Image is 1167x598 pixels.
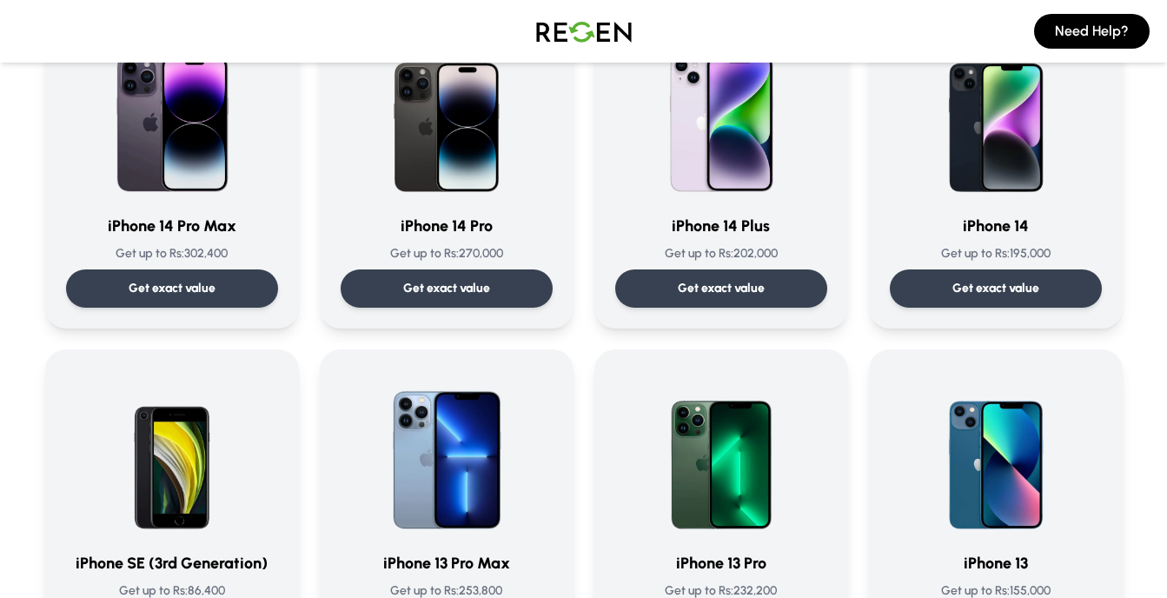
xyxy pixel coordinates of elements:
p: Get up to Rs: 302,400 [66,245,278,262]
p: Get up to Rs: 270,000 [341,245,553,262]
h3: iPhone 13 Pro [615,551,827,575]
p: Get exact value [403,280,490,297]
h3: iPhone 13 [890,551,1102,575]
p: Get exact value [952,280,1039,297]
img: iPhone 13 [912,370,1079,537]
h3: iPhone 14 Plus [615,214,827,238]
img: iPhone 14 [912,33,1079,200]
p: Get exact value [129,280,215,297]
img: iPhone 14 Pro Max [89,33,255,200]
img: iPhone 14 Plus [638,33,805,200]
img: Logo [523,7,645,56]
img: iPhone 13 Pro Max [363,370,530,537]
img: iPhone 14 Pro [363,33,530,200]
button: Need Help? [1034,14,1150,49]
p: Get exact value [678,280,765,297]
h3: iPhone 14 [890,214,1102,238]
h3: iPhone 13 Pro Max [341,551,553,575]
img: iPhone 13 Pro [638,370,805,537]
p: Get up to Rs: 195,000 [890,245,1102,262]
h3: iPhone SE (3rd Generation) [66,551,278,575]
h3: iPhone 14 Pro Max [66,214,278,238]
img: iPhone SE (3rd Generation) [89,370,255,537]
p: Get up to Rs: 202,000 [615,245,827,262]
h3: iPhone 14 Pro [341,214,553,238]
